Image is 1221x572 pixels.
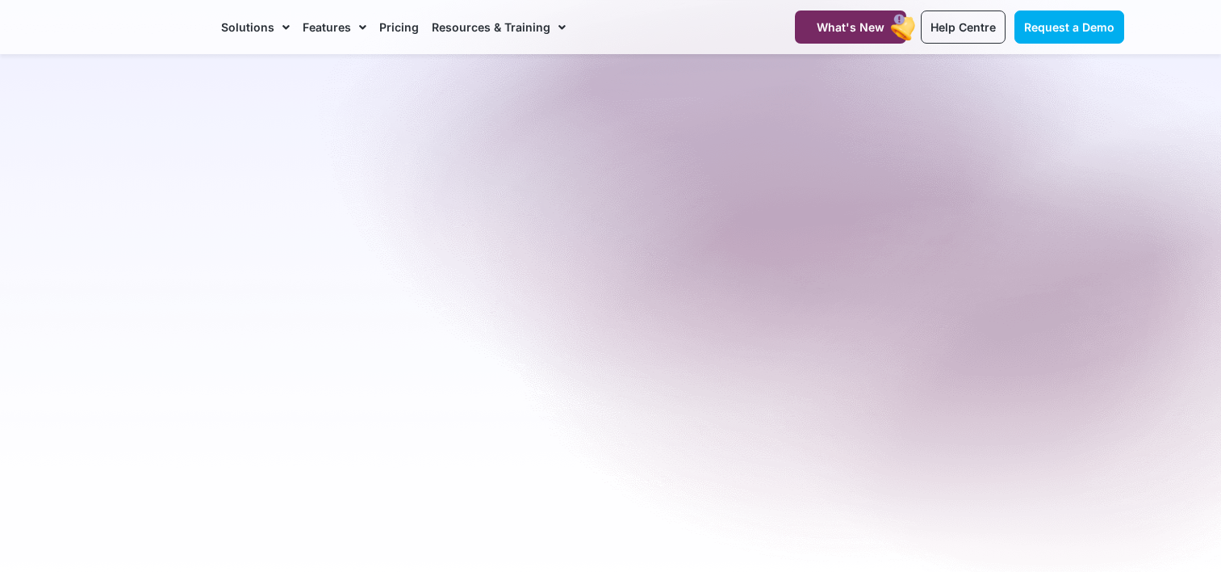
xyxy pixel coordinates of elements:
span: Request a Demo [1024,20,1114,34]
span: Help Centre [930,20,996,34]
img: CareMaster Logo [96,15,205,40]
a: Request a Demo [1014,11,1124,44]
a: Help Centre [921,11,1006,44]
a: What's New [795,11,906,44]
span: What's New [817,20,884,34]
